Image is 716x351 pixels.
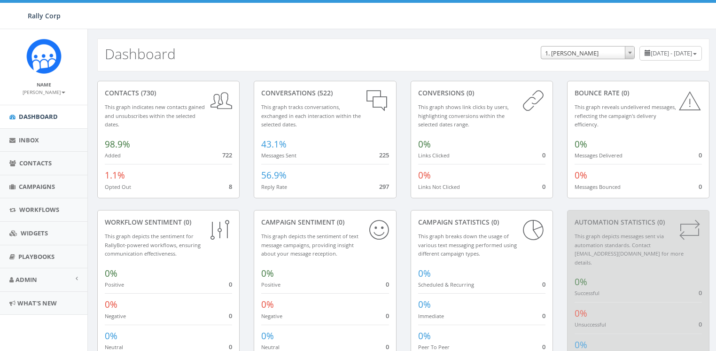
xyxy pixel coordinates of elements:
span: 0 [542,151,545,159]
small: Opted Out [105,183,131,190]
span: 8 [229,182,232,191]
small: Messages Delivered [575,152,623,159]
span: (730) [139,88,156,97]
span: (0) [465,88,474,97]
span: 0 [699,182,702,191]
div: Workflow Sentiment [105,218,232,227]
span: 1.1% [105,169,125,181]
small: Name [37,81,51,88]
span: 722 [222,151,232,159]
span: 0% [261,267,274,280]
span: 0% [105,298,117,311]
span: (0) [655,218,665,226]
span: 0 [542,312,545,320]
span: 0 [699,289,702,297]
span: 0 [542,182,545,191]
span: 0 [542,343,545,351]
small: This graph breaks down the usage of various text messaging performed using different campaign types. [418,233,517,257]
div: Bounce Rate [575,88,702,98]
div: conversations [261,88,389,98]
span: 0% [418,298,431,311]
small: Negative [261,312,282,320]
small: Scheduled & Recurring [418,281,474,288]
span: 0% [418,169,431,181]
span: Rally Corp [28,11,61,20]
small: Added [105,152,121,159]
span: 43.1% [261,138,287,150]
span: 0% [575,307,587,320]
small: Neutral [261,343,280,351]
small: This graph depicts the sentiment of text message campaigns, providing insight about your message ... [261,233,358,257]
span: (0) [335,218,344,226]
small: This graph depicts messages sent via automation standards. Contact [EMAIL_ADDRESS][DOMAIN_NAME] f... [575,233,684,266]
span: (0) [182,218,191,226]
img: Icon_1.png [26,39,62,74]
small: [PERSON_NAME] [23,89,65,95]
small: Positive [261,281,280,288]
span: 0% [575,169,587,181]
span: 0% [105,267,117,280]
span: 0 [699,151,702,159]
span: Admin [16,275,37,284]
span: 0% [105,330,117,342]
div: conversions [418,88,545,98]
span: (522) [316,88,333,97]
small: This graph shows link clicks by users, highlighting conversions within the selected dates range. [418,103,509,128]
small: Peer To Peer [418,343,450,351]
span: 56.9% [261,169,287,181]
small: Messages Bounced [575,183,621,190]
span: Workflows [19,205,59,214]
span: 297 [379,182,389,191]
span: 0 [386,280,389,289]
small: This graph reveals undelivered messages, reflecting the campaign's delivery efficiency. [575,103,676,128]
small: Immediate [418,312,444,320]
span: (0) [490,218,499,226]
small: Successful [575,289,599,296]
span: 0 [386,343,389,351]
span: Contacts [19,159,52,167]
span: Inbox [19,136,39,144]
span: Playbooks [18,252,54,261]
span: Campaigns [19,182,55,191]
span: 1. James Martin [541,47,634,60]
span: 0% [418,267,431,280]
span: 0% [261,330,274,342]
div: contacts [105,88,232,98]
small: Neutral [105,343,123,351]
span: [DATE] - [DATE] [651,49,692,57]
span: 0% [418,138,431,150]
span: 0 [229,343,232,351]
h2: Dashboard [105,46,176,62]
div: Campaign Statistics [418,218,545,227]
small: Positive [105,281,124,288]
span: 98.9% [105,138,130,150]
span: 0 [229,280,232,289]
small: Unsuccessful [575,321,606,328]
span: What's New [17,299,57,307]
small: This graph tracks conversations, exchanged in each interaction within the selected dates. [261,103,361,128]
small: This graph indicates new contacts gained and unsubscribes within the selected dates. [105,103,205,128]
span: 0% [575,276,587,288]
span: Widgets [21,229,48,237]
span: 0 [386,312,389,320]
small: Links Clicked [418,152,450,159]
span: (0) [620,88,629,97]
span: 0 [699,320,702,328]
small: This graph depicts the sentiment for RallyBot-powered workflows, ensuring communication effective... [105,233,201,257]
div: Automation Statistics [575,218,702,227]
small: Reply Rate [261,183,287,190]
span: 1. James Martin [541,46,635,59]
small: Links Not Clicked [418,183,460,190]
small: Negative [105,312,126,320]
span: Dashboard [19,112,58,121]
span: 0% [261,298,274,311]
div: Campaign Sentiment [261,218,389,227]
small: Messages Sent [261,152,296,159]
span: 0% [575,138,587,150]
span: 0% [575,339,587,351]
span: 0% [418,330,431,342]
span: 0 [229,312,232,320]
span: 225 [379,151,389,159]
span: 0 [542,280,545,289]
a: [PERSON_NAME] [23,87,65,96]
